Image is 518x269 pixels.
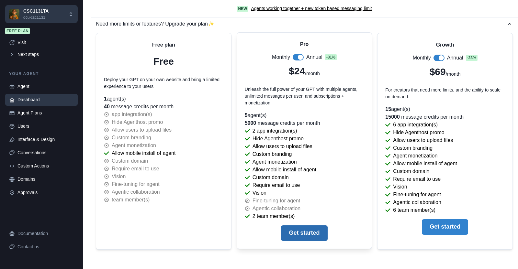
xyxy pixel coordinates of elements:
p: Unleash the full power of your GPT with multiple agents, unlimited messages per user, and subscri... [245,86,364,106]
p: /month [305,70,320,77]
span: 40 [104,104,110,109]
span: 5 [245,113,248,118]
p: /month [446,70,461,78]
p: message credits per month [385,113,505,121]
p: message credits per month [245,119,364,127]
p: Fine-tuning for agent [253,197,300,205]
p: Allow mobile install of agent [253,166,316,174]
p: Agent monetization [393,152,437,160]
span: - 31 % [325,54,337,60]
div: Conversations [17,149,74,156]
p: Fine-tuning for agent [112,180,160,188]
span: 15000 [385,114,400,120]
p: Allow users to upload files [393,136,453,144]
div: Users [17,123,74,130]
p: Free [153,54,174,69]
div: Dashboard [17,96,74,103]
div: Agent Plans [17,110,74,116]
p: Custom domain [112,157,148,165]
p: Monthly [413,54,431,62]
p: Require email to use [112,165,159,173]
div: Need more limits or features? Upgrade your plan ✨ [96,20,506,28]
p: 2 app integration(s) [253,127,297,135]
p: Vision [253,189,266,197]
p: Require email to use [393,175,441,183]
div: Documentation [17,230,74,237]
span: 5000 [245,120,256,126]
a: Documentation [5,228,78,240]
span: New [237,6,248,12]
p: For creators that need more limits, and the ability to scale on demand. [385,87,505,100]
div: Visit [17,39,74,46]
span: 15 [385,106,391,112]
p: Growth [436,41,454,49]
p: Vision [112,173,126,180]
div: Contact us [17,243,74,250]
p: CSC1131TA [23,8,49,15]
p: Agent monetization [112,142,156,149]
p: Monthly [272,53,290,61]
p: 6 app integration(s) [393,121,438,129]
p: 2 team member(s) [253,212,295,220]
p: app integration(s) [112,111,152,118]
p: Agentic collaboration [393,199,441,206]
button: Get started [422,219,468,235]
p: Agentic collaboration [112,188,160,196]
p: Your agent [5,71,78,77]
img: Chakra UI [9,9,19,19]
p: dcu-csc1131 [23,15,49,20]
div: Domains [17,176,74,183]
p: agent(s) [104,95,223,103]
p: $69 [430,64,446,79]
div: Custom Actions [17,163,74,169]
p: agent(s) [385,105,505,113]
p: message credits per month [104,103,223,111]
div: Approvals [17,189,74,196]
p: Custom branding [112,134,151,142]
span: Free plan [5,28,30,34]
button: Need more limits or features? Upgrade your plan✨ [91,17,518,30]
button: Get started [281,225,327,241]
p: Allow users to upload files [112,126,172,134]
p: Annual [447,54,463,62]
p: Hide Agenthost promo [253,135,304,143]
p: Custom branding [253,150,292,158]
p: $24 [289,64,305,78]
button: Chakra UICSC1131TAdcu-csc1131 [5,5,78,23]
span: 1 [104,96,107,102]
p: Hide Agenthost promo [393,129,444,136]
span: - 23 % [466,55,478,61]
p: Vision [393,183,407,191]
p: Allow mobile install of agent [112,149,175,157]
p: agent(s) [245,112,364,119]
p: Agent monetization [253,158,297,166]
p: Custom domain [253,174,289,181]
a: Agents working together + new token based messaging limit [251,5,372,12]
p: Annual [306,53,322,61]
p: Fine-tuning for agent [393,191,441,199]
p: Free plan [152,41,175,49]
p: team member(s) [112,196,150,204]
p: Allow mobile install of agent [393,160,457,167]
p: Hide Agenthost promo [112,118,163,126]
p: Pro [300,40,309,48]
p: Custom branding [393,144,433,152]
p: Deploy your GPT on your own website and bring a limited experience to your users [104,76,223,90]
div: Agent [17,83,74,90]
p: Custom domain [393,167,429,175]
p: 6 team member(s) [393,206,435,214]
p: Require email to use [253,181,300,189]
p: Allow users to upload files [253,143,312,150]
div: Interface & Design [17,136,74,143]
div: Next steps [17,51,74,58]
p: Agentic collaboration [253,205,301,212]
